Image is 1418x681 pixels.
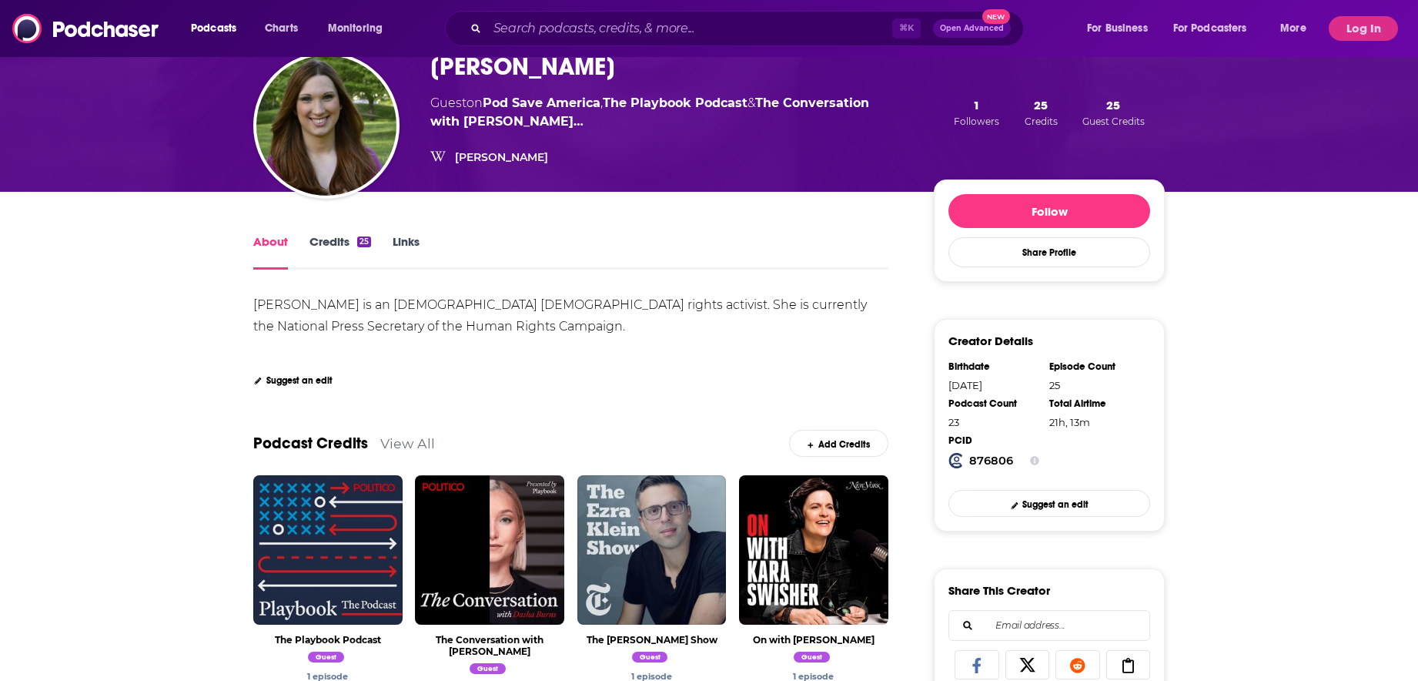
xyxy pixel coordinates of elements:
span: Open Advanced [940,25,1004,32]
span: Guest [430,96,467,110]
span: 25 [1106,98,1120,112]
a: The Conversation with Dasha Burns [436,634,543,657]
button: Open AdvancedNew [933,19,1011,38]
div: Birthdate [948,361,1039,373]
div: Add Credits [789,430,888,457]
span: ⌘ K [892,18,921,39]
span: Guest [470,663,506,674]
button: Log In [1329,16,1398,41]
span: & [747,96,755,110]
button: open menu [1076,16,1167,41]
span: New [982,9,1010,24]
div: Total Airtime [1049,398,1140,410]
h3: Creator Details [948,334,1033,348]
span: 21 hours, 13 minutes, 40 seconds [1049,416,1090,428]
span: Monitoring [328,18,383,39]
div: 25 [1049,379,1140,391]
input: Email address... [961,611,1137,640]
button: Show Info [1030,453,1039,468]
div: Search followers [948,610,1150,641]
img: Podchaser Creator ID logo [948,453,964,468]
span: Followers [954,116,999,127]
button: Share Profile [948,237,1150,267]
strong: 876806 [969,454,1013,468]
a: Share on Reddit [1055,650,1100,679]
span: For Podcasters [1173,18,1247,39]
span: Credits [1025,116,1058,127]
button: 1Followers [949,97,1004,128]
a: Podcast Credits [253,434,368,453]
span: More [1280,18,1306,39]
button: open menu [180,16,256,41]
img: Podchaser - Follow, Share and Rate Podcasts [12,14,160,43]
span: on [467,96,600,110]
span: , [600,96,603,110]
input: Search podcasts, credits, & more... [487,16,892,41]
a: Credits25 [309,234,371,270]
span: Podcasts [191,18,236,39]
div: 23 [948,416,1039,428]
a: [PERSON_NAME] [455,150,548,164]
span: For Business [1087,18,1148,39]
div: Suggest an edit [948,490,1150,517]
a: The Playbook Podcast [275,634,381,646]
a: Links [393,234,420,270]
span: Guest Credits [1082,116,1145,127]
span: Guest [794,652,830,663]
div: PCID [948,434,1039,447]
a: About [253,234,288,270]
a: Charts [255,16,307,41]
h1: [PERSON_NAME] [430,52,615,82]
h3: Share This Creator [948,583,1050,598]
span: Guest [308,652,344,663]
a: Sarah McBride [794,654,834,665]
button: Follow [948,194,1150,228]
a: Share on X/Twitter [1005,650,1050,679]
button: open menu [1163,16,1269,41]
div: Podcast Count [948,398,1039,410]
span: Charts [265,18,298,39]
div: Search podcasts, credits, & more... [460,11,1038,46]
div: [DATE] [948,379,1039,391]
a: Sarah McBride [470,666,510,676]
div: Episode Count [1049,361,1140,373]
a: Pod Save America [483,96,600,110]
span: 25 [1034,98,1048,112]
a: Sarah McBride [632,654,672,665]
button: open menu [317,16,403,41]
button: 25Guest Credits [1078,97,1149,128]
img: Sarah McBride [256,55,396,196]
a: Copy Link [1106,650,1151,679]
a: Sarah McBride [308,654,348,665]
span: Guest [632,652,668,663]
a: View All [380,435,435,451]
a: The Ezra Klein Show [587,634,717,646]
button: open menu [1269,16,1326,41]
div: [PERSON_NAME] is an [DEMOGRAPHIC_DATA] [DEMOGRAPHIC_DATA] rights activist. She is currently the N... [253,297,870,334]
div: Suggest an edit [253,375,333,386]
button: 25Credits [1020,97,1062,128]
a: The Playbook Podcast [603,96,747,110]
a: On with Kara Swisher [753,634,875,646]
a: Share on Facebook [955,650,999,679]
span: 1 [973,98,980,112]
div: 25 [357,237,371,247]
